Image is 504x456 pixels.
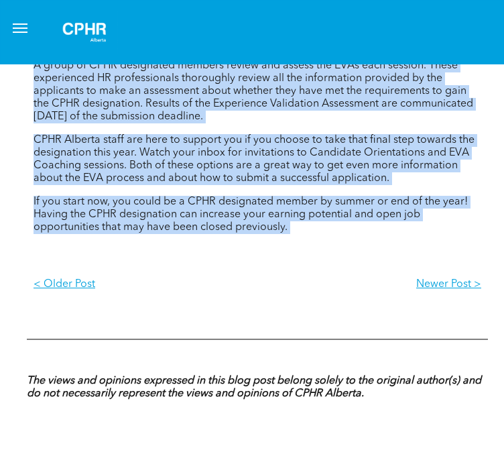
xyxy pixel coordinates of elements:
[34,196,481,234] p: If you start now, you could be a CPHR designated member by summer or end of the year! Having the ...
[257,268,481,302] a: Newer Post >
[34,134,481,185] p: CPHR Alberta staff are here to support you if you choose to take that final step towards the desi...
[7,15,34,42] button: menu
[51,11,118,54] img: A white background with a few lines on it
[27,376,481,399] strong: The views and opinions expressed in this blog post belong solely to the original author(s) and do...
[257,278,481,291] p: Newer Post >
[34,268,257,302] a: < Older Post
[34,60,481,123] p: A group of CPHR designated members review and assess the EVAs each session. These experienced HR ...
[34,278,257,291] p: < Older Post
